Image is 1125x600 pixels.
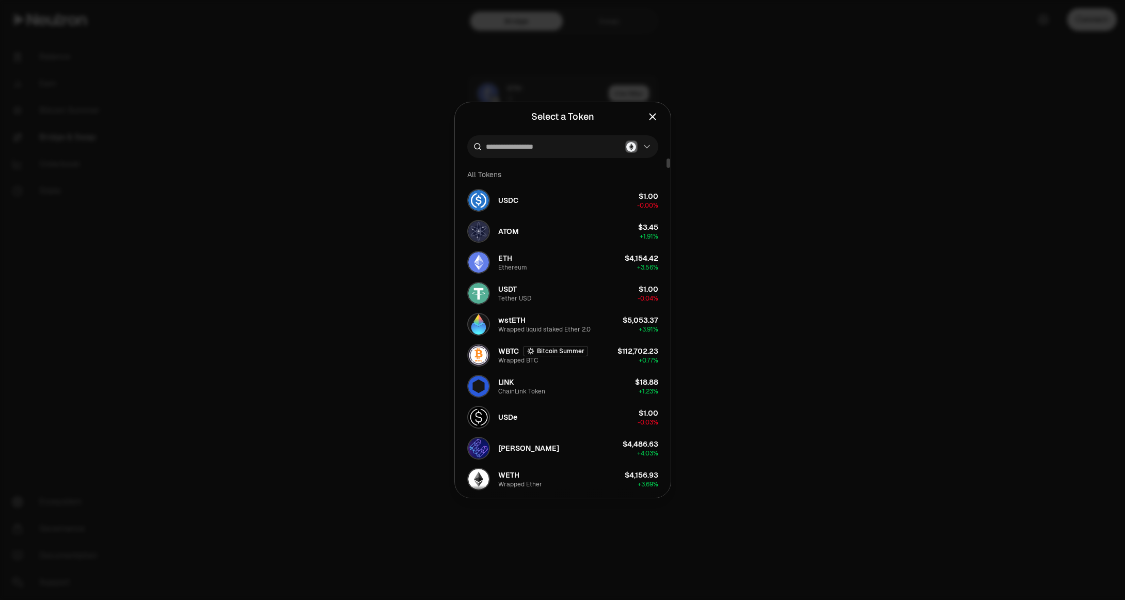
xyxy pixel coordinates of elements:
[626,142,636,152] img: Ethereum Logo
[498,294,531,303] div: Tether USD
[461,278,664,309] button: USDT LogoUSDTTether USD$1.00-0.04%
[461,402,664,433] button: USDe LogoUSDe$1.00-0.03%
[498,443,559,453] span: [PERSON_NAME]
[639,356,658,365] span: + 0.77%
[468,314,489,335] img: wstETH Logo
[461,216,664,247] button: ATOM LogoATOM$3.45+1.91%
[468,438,489,459] img: weETH Logo
[498,315,526,325] span: wstETH
[639,325,658,334] span: + 3.91%
[647,109,658,124] button: Close
[637,449,658,457] span: + 4.03%
[461,185,664,216] button: USDC LogoUSDC$1.00-0.00%
[498,412,517,422] span: USDe
[531,109,594,124] div: Select a Token
[625,140,652,153] button: Ethereum LogoEthereum Logo
[637,263,658,272] span: + 3.56%
[468,407,489,428] img: USDe Logo
[623,439,658,449] div: $4,486.63
[498,377,514,387] span: LINK
[498,346,519,356] span: WBTC
[498,470,519,480] span: WETH
[498,195,518,206] span: USDC
[639,284,658,294] div: $1.00
[468,283,489,304] img: USDT Logo
[498,263,527,272] div: Ethereum
[461,464,664,495] button: WETH LogoWETHWrapped Ether$4,156.93+3.69%
[637,201,658,210] span: -0.00%
[468,345,489,366] img: WBTC Logo
[498,253,512,263] span: ETH
[639,408,658,418] div: $1.00
[461,247,664,278] button: ETH LogoETHEthereum$4,154.42+3.56%
[498,226,519,236] span: ATOM
[461,340,664,371] button: WBTC LogoWBTCBitcoin SummerWrapped BTC$112,702.23+0.77%
[638,480,658,488] span: + 3.69%
[625,253,658,263] div: $4,154.42
[498,387,545,396] div: ChainLink Token
[468,469,489,490] img: WETH Logo
[468,252,489,273] img: ETH Logo
[461,164,664,185] div: All Tokens
[498,480,542,488] div: Wrapped Ether
[638,222,658,232] div: $3.45
[625,470,658,480] div: $4,156.93
[639,387,658,396] span: + 1.23%
[468,221,489,242] img: ATOM Logo
[498,356,538,365] div: Wrapped BTC
[623,315,658,325] div: $5,053.37
[498,325,591,334] div: Wrapped liquid staked Ether 2.0
[638,294,658,303] span: -0.04%
[617,346,658,356] div: $112,702.23
[468,190,489,211] img: USDC Logo
[635,377,658,387] div: $18.88
[638,418,658,427] span: -0.03%
[640,232,658,241] span: + 1.91%
[639,191,658,201] div: $1.00
[498,284,517,294] span: USDT
[461,433,664,464] button: weETH Logo[PERSON_NAME]$4,486.63+4.03%
[468,376,489,397] img: LINK Logo
[461,371,664,402] button: LINK LogoLINKChainLink Token$18.88+1.23%
[523,346,588,356] button: Bitcoin Summer
[461,309,664,340] button: wstETH LogowstETHWrapped liquid staked Ether 2.0$5,053.37+3.91%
